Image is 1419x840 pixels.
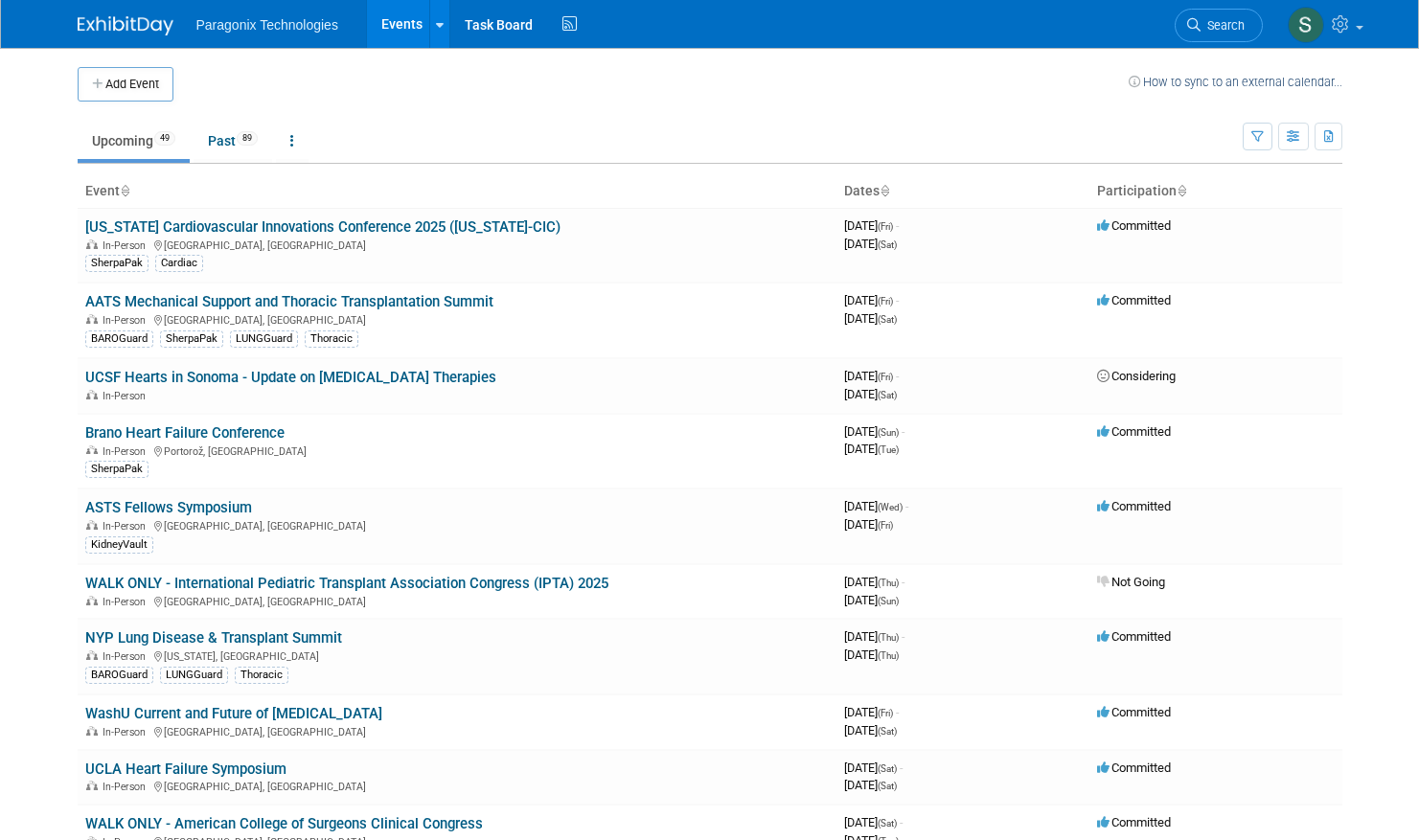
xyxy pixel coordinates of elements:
div: [GEOGRAPHIC_DATA], [GEOGRAPHIC_DATA] [85,593,829,608]
span: - [900,761,903,775]
span: [DATE] [844,424,904,439]
span: In-Person [103,596,151,608]
span: Committed [1097,761,1171,775]
span: Committed [1097,293,1171,307]
img: In-Person Event [86,596,98,605]
span: (Sat) [878,390,897,400]
th: Dates [836,175,1089,208]
span: [DATE] [844,293,899,307]
span: (Fri) [878,296,893,306]
a: NYP Lung Disease & Transplant Summit [85,629,342,647]
div: [US_STATE], [GEOGRAPHIC_DATA] [85,647,829,663]
div: Portorož, [GEOGRAPHIC_DATA] [85,443,829,458]
span: (Fri) [878,221,893,232]
th: Participation [1089,175,1342,208]
span: (Fri) [878,708,893,718]
th: Event [78,175,836,208]
span: Committed [1097,424,1171,439]
div: SherpaPak [85,461,149,478]
span: Search [1201,18,1245,33]
img: In-Person Event [86,781,98,790]
span: [DATE] [844,387,897,401]
a: WashU Current and Future of [MEDICAL_DATA] [85,705,382,722]
span: [DATE] [844,442,899,456]
span: In-Person [103,390,151,402]
span: [DATE] [844,499,908,513]
span: - [902,629,904,644]
div: [GEOGRAPHIC_DATA], [GEOGRAPHIC_DATA] [85,517,829,533]
div: Thoracic [305,330,358,348]
a: WALK ONLY - International Pediatric Transplant Association Congress (IPTA) 2025 [85,575,608,592]
span: In-Person [103,781,151,793]
span: - [902,424,904,439]
span: [DATE] [844,218,899,233]
div: SherpaPak [85,255,149,272]
span: [DATE] [844,647,899,662]
span: [DATE] [844,815,903,829]
a: UCLA Heart Failure Symposium [85,761,286,778]
span: (Tue) [878,444,899,455]
span: (Fri) [878,520,893,531]
span: In-Person [103,445,151,458]
span: Committed [1097,705,1171,719]
span: - [896,705,899,719]
span: (Sat) [878,239,897,250]
span: (Sun) [878,427,899,438]
span: Committed [1097,629,1171,644]
span: Considering [1097,369,1176,383]
span: (Wed) [878,502,903,512]
span: [DATE] [844,237,897,251]
img: In-Person Event [86,650,98,660]
span: (Sat) [878,314,897,325]
span: [DATE] [844,761,903,775]
div: [GEOGRAPHIC_DATA], [GEOGRAPHIC_DATA] [85,237,829,252]
a: WALK ONLY - American College of Surgeons Clinical Congress [85,815,483,832]
span: 49 [154,131,175,146]
a: Upcoming49 [78,123,190,159]
button: Add Event [78,67,173,102]
span: Paragonix Technologies [196,17,338,33]
a: ASTS Fellows Symposium [85,499,252,516]
span: - [896,369,899,383]
span: [DATE] [844,705,899,719]
div: LUNGGuard [160,667,228,684]
span: (Thu) [878,578,899,588]
a: Search [1175,9,1263,42]
div: KidneyVault [85,536,153,554]
span: In-Person [103,239,151,252]
a: AATS Mechanical Support and Thoracic Transplantation Summit [85,293,493,310]
img: Scott Benson [1288,7,1324,43]
span: [DATE] [844,723,897,738]
span: (Sat) [878,763,897,774]
div: Thoracic [235,667,288,684]
span: [DATE] [844,311,897,326]
span: [DATE] [844,369,899,383]
span: (Thu) [878,650,899,661]
span: [DATE] [844,517,893,532]
span: Committed [1097,218,1171,233]
img: In-Person Event [86,314,98,324]
div: [GEOGRAPHIC_DATA], [GEOGRAPHIC_DATA] [85,311,829,327]
img: ExhibitDay [78,16,173,35]
img: In-Person Event [86,390,98,399]
img: In-Person Event [86,239,98,249]
span: - [905,499,908,513]
a: Past89 [194,123,272,159]
a: Sort by Participation Type [1177,183,1186,198]
div: BAROGuard [85,667,153,684]
img: In-Person Event [86,445,98,455]
span: [DATE] [844,629,904,644]
span: (Sun) [878,596,899,606]
img: In-Person Event [86,726,98,736]
img: In-Person Event [86,520,98,530]
div: BAROGuard [85,330,153,348]
div: SherpaPak [160,330,223,348]
a: How to sync to an external calendar... [1129,75,1342,89]
span: Committed [1097,499,1171,513]
div: [GEOGRAPHIC_DATA], [GEOGRAPHIC_DATA] [85,723,829,738]
div: [GEOGRAPHIC_DATA], [GEOGRAPHIC_DATA] [85,778,829,793]
a: [US_STATE] Cardiovascular Innovations Conference 2025 ([US_STATE]-CIC) [85,218,561,236]
span: In-Person [103,314,151,327]
span: - [896,293,899,307]
div: LUNGGuard [230,330,298,348]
